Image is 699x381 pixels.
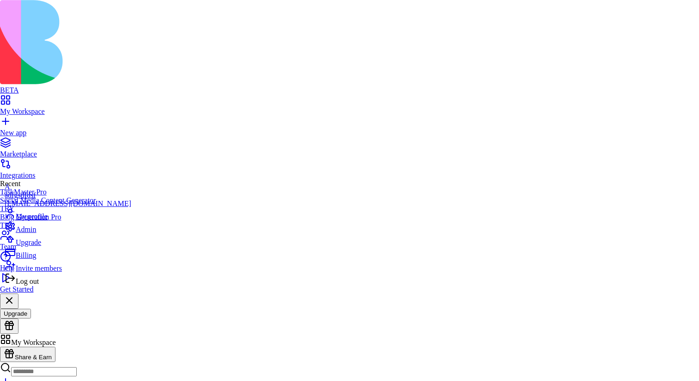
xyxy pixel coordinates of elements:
a: Billing [5,247,131,260]
span: A [5,183,10,191]
a: Invite members [5,260,131,273]
a: Admin [5,221,131,234]
span: Upgrade [16,238,41,246]
div: adfgsdfdsf [5,191,131,200]
span: Log out [16,277,39,285]
a: My profile [5,208,131,221]
span: Admin [16,225,36,233]
a: Upgrade [5,234,131,247]
span: Invite members [16,264,62,272]
span: My profile [16,212,48,220]
span: Billing [16,251,36,259]
div: [EMAIL_ADDRESS][DOMAIN_NAME] [5,200,131,208]
a: Aadfgsdfdsf[EMAIL_ADDRESS][DOMAIN_NAME] [5,183,131,208]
